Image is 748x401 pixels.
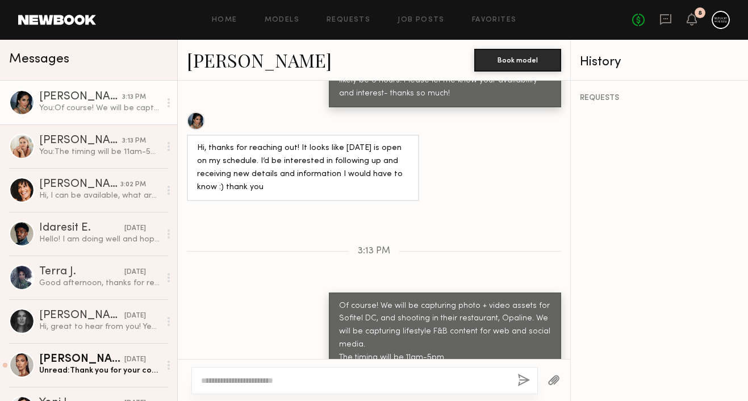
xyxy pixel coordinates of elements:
div: Idaresit E. [39,223,124,234]
div: REQUESTS [580,94,739,102]
div: Hi, thanks for reaching out! It looks like [DATE] is open on my schedule. I’d be interested in fo... [197,142,409,194]
a: [PERSON_NAME] [187,48,332,72]
div: History [580,56,739,69]
div: 8 [698,10,702,16]
a: Favorites [472,16,517,24]
div: Unread: Thank you for your consideration! [39,365,160,376]
div: [DATE] [124,267,146,278]
div: Terra J. [39,266,124,278]
a: Book model [474,55,561,64]
span: 3:13 PM [358,247,390,256]
div: Hi, great to hear from you! Yes, I am available on the 23rd [39,321,160,332]
div: Hi, I can be available, what are the details? [39,190,160,201]
div: [DATE] [124,311,146,321]
div: [DATE] [124,354,146,365]
div: Hello! I am doing well and hope the same for you. I can also confirm that I am interested and ava... [39,234,160,245]
div: [PERSON_NAME] [39,135,122,147]
div: Good afternoon, thanks for reaching out! I’m available and interested :) [39,278,160,289]
div: 3:13 PM [122,92,146,103]
span: Messages [9,53,69,66]
a: Job Posts [398,16,445,24]
div: 3:13 PM [122,136,146,147]
div: [DATE] [124,223,146,234]
a: Requests [327,16,370,24]
div: 3:02 PM [120,179,146,190]
div: Of course! We will be capturing photo + video assets for Sofitel DC, and shooting in their restau... [339,300,551,365]
div: [PERSON_NAME] [39,91,122,103]
a: Home [212,16,237,24]
button: Book model [474,49,561,72]
div: [PERSON_NAME] [39,179,120,190]
div: You: Of course! We will be capturing photo + video assets for Sofitel DC, and shooting in their r... [39,103,160,114]
a: Models [265,16,299,24]
div: [PERSON_NAME] [39,310,124,321]
div: You: The timing will be 11am-5pm. [39,147,160,157]
div: [PERSON_NAME] [39,354,124,365]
